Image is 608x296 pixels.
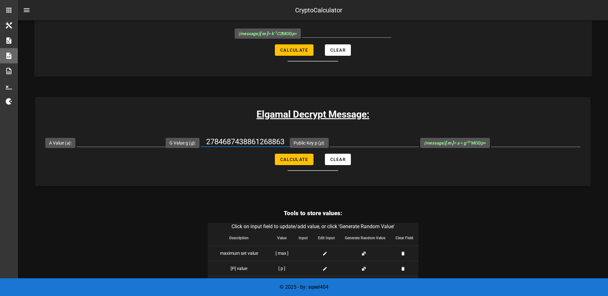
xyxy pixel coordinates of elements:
caption: Click on input field to update/add value, or click 'Generate Random Value' [208,223,418,230]
th: Clear Field [390,230,418,246]
h3: Tools to store values: [208,209,418,218]
td: [X] value [208,276,270,291]
i: g [191,140,193,145]
span: Clear [330,48,346,53]
span: © 2025 - by: sqeel404 [280,284,328,290]
b: [ m ] [445,140,453,145]
th: Value [270,230,294,246]
span: MOD = [238,31,297,36]
button: Clear [325,154,351,165]
i: p [481,140,484,145]
th: Input [294,230,313,246]
label: G Value g ( ): [169,140,196,146]
th: Description [208,230,270,246]
span: Description [229,236,249,240]
label: Public Key p ( ): [294,140,325,146]
span: Clear [330,157,346,162]
button: Calculate [275,154,313,165]
button: Clear [325,44,351,56]
td: maximum set value [208,246,270,261]
sup: -1 [274,30,277,35]
span: Generate Random Value [345,236,385,240]
span: MOD = [424,140,486,145]
button: Calculate [275,44,313,56]
div: CryptoCalculator [295,5,342,15]
span: Calculate [280,157,308,162]
span: Calculate [280,48,308,53]
th: Generate Random Value [340,230,390,246]
button: nav-menu-toggle [19,3,34,18]
th: Edit Input [313,230,340,246]
b: [ m ] [260,31,268,36]
i: p [320,140,322,145]
span: Edit Input [318,236,335,240]
i: (message) = k C2 [238,31,282,36]
td: [ p ] [270,261,294,276]
h3: Elgamal Decrypt Message: [35,107,591,121]
td: [ max ] [270,246,294,261]
td: [ x ] [270,276,294,291]
span: Value [277,236,287,240]
i: a [66,140,69,145]
sup: -m [466,140,470,144]
label: A Value ( ): [49,140,72,146]
i: p [292,31,294,36]
span: Clear Field [396,236,413,240]
td: [P] value [208,261,270,276]
i: (message) = a = g [424,140,471,145]
span: Input [299,236,308,240]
